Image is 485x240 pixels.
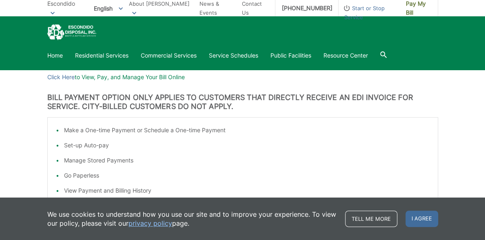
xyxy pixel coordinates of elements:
[64,141,430,150] li: Set-up Auto-pay
[47,210,337,228] p: We use cookies to understand how you use our site and to improve your experience. To view our pol...
[47,73,438,82] p: to View, Pay, and Manage Your Bill Online
[64,126,430,135] li: Make a One-time Payment or Schedule a One-time Payment
[64,171,430,180] li: Go Paperless
[141,51,197,60] a: Commercial Services
[47,93,438,111] h3: BILL PAYMENT OPTION ONLY APPLIES TO CUSTOMERS THAT DIRECTLY RECEIVE AN EDI INVOICE FOR SERVICE. C...
[64,156,430,165] li: Manage Stored Payments
[47,51,63,60] a: Home
[209,51,258,60] a: Service Schedules
[270,51,311,60] a: Public Facilities
[323,51,368,60] a: Resource Center
[47,73,75,82] a: Click Here
[64,186,430,195] li: View Payment and Billing History
[88,2,129,15] span: English
[47,24,96,40] a: EDCD logo. Return to the homepage.
[345,211,397,227] a: Tell me more
[128,219,172,228] a: privacy policy
[75,51,128,60] a: Residential Services
[405,211,438,227] span: I agree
